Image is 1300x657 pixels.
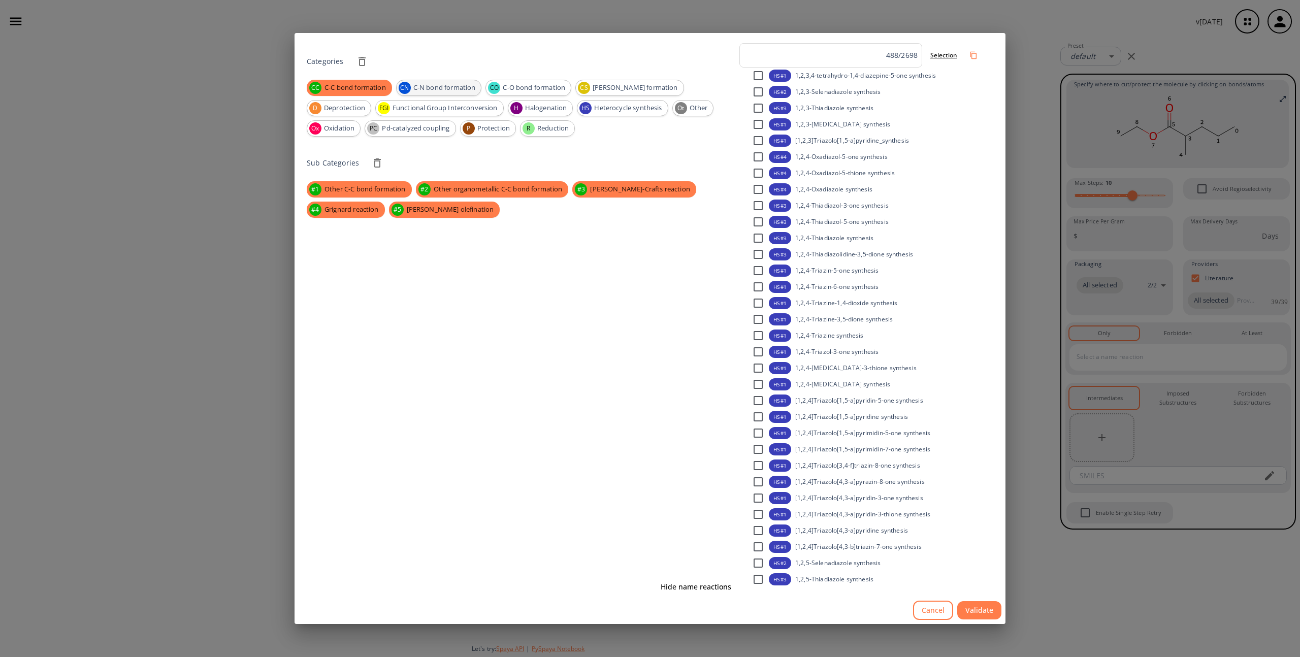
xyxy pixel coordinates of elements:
p: #1 [779,299,787,307]
span: 1,2,3,4-tetrahydro-1,4-diazepine-5-one synthesis [795,71,936,80]
span: Categories [307,56,344,66]
div: HS [769,70,791,82]
span: [1,2,4]Triazolo[4,3-b]triazin-7-one synthesis [795,542,922,551]
div: HS#41,2,4-Oxadiazol-5-thione synthesis [739,165,993,181]
div: HS [769,118,791,130]
div: DDeprotection [307,100,371,116]
p: #1 [779,510,787,518]
span: 1,2,4-Triazine-3,5-dione synthesis [795,315,893,323]
span: [PERSON_NAME]-Crafts reaction [584,184,696,194]
div: D [309,102,321,114]
div: #4Grignard reaction [307,202,385,218]
div: HS#21,2,3-Selenadiazole synthesis [739,84,993,100]
button: Selection [926,47,961,63]
span: 1,2,5-Selenadiazole synthesis [795,559,881,567]
div: HS#11,2,4-Triazin-6-one synthesis [739,279,993,295]
div: CNC-N bond formation [396,80,482,96]
div: #4 [309,204,321,216]
p: #3 [779,202,787,209]
div: CN [399,82,411,94]
div: HS#11,2,4-Triazine-3,5-dione synthesis [739,311,993,327]
div: HS [769,135,791,147]
div: HS [769,395,791,407]
span: [1,2,4]Triazolo[1,5-a]pyrimidin-7-one synthesis [795,445,930,453]
span: C-N bond formation [408,83,481,93]
div: HS [769,183,791,195]
div: HSHeterocycle synthesis [577,100,668,116]
div: HS#1[1,2,4]Triazolo[1,5-a]pyrimidin-5-one synthesis [739,425,993,441]
div: HS#11,2,4-Triazol-3-one synthesis [739,344,993,360]
div: HS#11,2,4-Triazine synthesis [739,327,993,344]
div: #1 [309,183,321,195]
div: COC-O bond formation [485,80,571,96]
span: C-O bond formation [497,83,571,93]
div: HS [769,492,791,504]
div: HS [769,232,791,244]
p: #1 [779,348,787,355]
p: #4 [779,185,787,193]
div: #1Other C-C bond formation [307,181,412,198]
span: [PERSON_NAME] olefination [401,205,500,215]
span: 1,2,4-[MEDICAL_DATA] synthesis [795,380,891,388]
div: HS [769,524,791,537]
div: #5[PERSON_NAME] olefination [389,202,500,218]
div: HS [769,313,791,325]
div: HS#1[1,2,4]Triazolo[1,5-a]pyrimidin-7-one synthesis [739,441,993,457]
div: #3 [575,183,587,195]
div: HS [769,476,791,488]
p: #3 [779,218,787,225]
div: OxOxidation [307,120,361,137]
span: [1,2,4]Triazolo[1,5-a]pyrimidin-5-one synthesis [795,429,930,437]
div: HS#1[1,2,3]Triazolo[1,5-a]pyridine_synthesis [739,133,993,149]
div: HS [769,508,791,520]
span: 1,2,4-Thiadiazole synthesis [795,234,873,242]
span: 1,2,4-Triazine-1,4-dioxide synthesis [795,299,897,307]
span: Reduction [532,123,574,134]
div: HS#31,2,5-Thiadiazole synthesis [739,571,993,587]
div: HS [769,200,791,212]
div: HHalogenation [508,100,573,116]
span: Deprotection [318,103,371,113]
span: Other [684,103,713,113]
div: HS#11,2,4-Triazine-1,4-dioxide synthesis [739,295,993,311]
p: #1 [779,267,787,274]
div: Ot [675,102,687,114]
div: PProtection [460,120,516,137]
span: Functional Group Interconversion [387,103,503,113]
p: #1 [779,494,787,502]
div: HS [769,573,791,585]
div: HS#11,2,3,4-tetrahydro-1,4-diazepine-5-one synthesis [739,68,993,84]
div: CS[PERSON_NAME] formation [575,80,684,96]
span: 1,2,4-[MEDICAL_DATA]-3-thione synthesis [795,364,917,372]
div: HS#41,2,4-Oxadiazol-5-one synthesis [739,149,993,165]
span: 1,2,4-Oxadiazol-5-one synthesis [795,152,888,161]
div: HS#11,2,4-[MEDICAL_DATA]-3-thione synthesis [739,360,993,376]
div: HS [769,378,791,390]
div: HS#31,2,4-Thiadiazolidine-3,5-dione synthesis [739,246,993,262]
div: #2 [418,183,431,195]
div: HS [769,427,791,439]
div: HS#11,2,4-Triazin-5-one synthesis [739,262,993,279]
div: HS [769,541,791,553]
div: HS#31,2,3-Thiadiazole synthesis [739,100,993,116]
div: HS#1[1,2,4]Triazolo[4,3-a]pyridin-3-one synthesis [739,490,993,506]
p: #2 [779,559,787,567]
span: Halogenation [519,103,573,113]
span: Other C-C bond formation [318,184,412,194]
div: HS [769,151,791,163]
p: #3 [779,575,787,583]
span: [1,2,4]Triazolo[4,3-a]pyridin-3-thione synthesis [795,510,930,518]
span: 1,2,4-Thiadiazol-5-one synthesis [795,217,889,226]
div: Ox [309,122,321,135]
p: #1 [779,478,787,485]
div: HS#1[1,2,4]Triazolo[3,4-f]triazin-8-one synthesis [739,457,993,474]
p: #1 [779,332,787,339]
div: HS [769,459,791,472]
div: CCC-C bond formation [307,80,392,96]
span: 1,2,4-Triazine synthesis [795,331,864,340]
div: HS#1[1,2,4]Triazolo[4,3-a]pyrazin-8-one synthesis [739,474,993,490]
div: FGIFunctional Group Interconversion [375,100,504,116]
div: HS [769,281,791,293]
div: HS [769,411,791,423]
div: HS#31,2,4-Thiadiazole synthesis [739,230,993,246]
